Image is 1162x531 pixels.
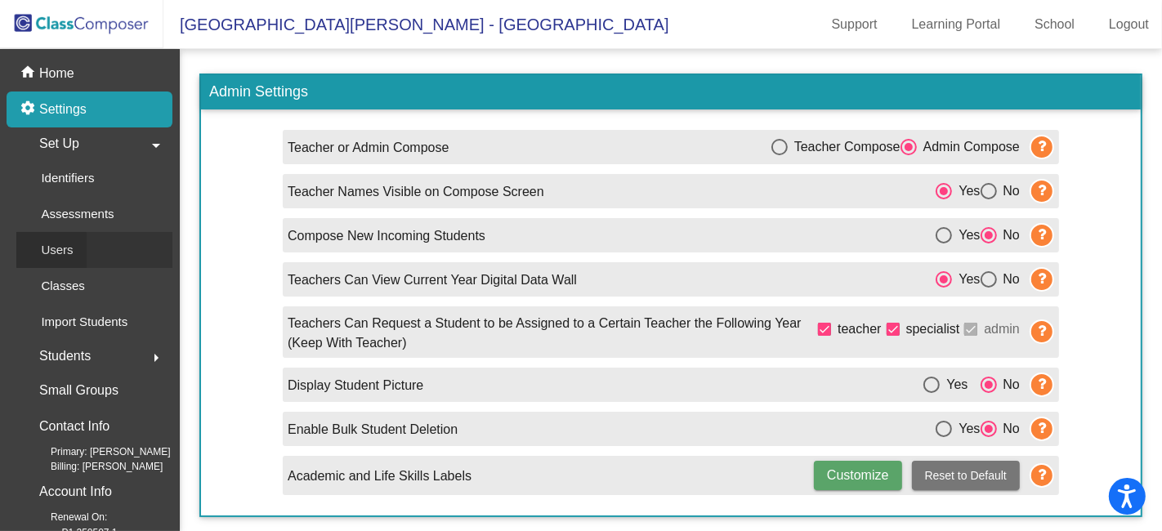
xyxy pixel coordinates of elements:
[906,319,960,339] span: specialist
[917,137,1020,157] div: Admin Compose
[952,419,980,439] div: Yes
[984,319,1020,339] span: admin
[39,379,118,402] p: Small Groups
[25,459,163,474] span: Billing: [PERSON_NAME]
[25,444,171,459] span: Primary: [PERSON_NAME]
[39,345,91,368] span: Students
[146,136,166,155] mat-icon: arrow_drop_down
[788,137,901,157] div: Teacher Compose
[997,270,1020,289] div: No
[39,415,109,438] p: Contact Info
[288,314,813,353] p: Teachers Can Request a Student to be Assigned to a Certain Teacher the Following Year (Keep With ...
[997,375,1020,395] div: No
[41,276,84,296] p: Classes
[912,461,1020,490] button: Reset to Default
[936,225,1020,245] mat-radio-group: Select an option
[952,181,980,201] div: Yes
[201,75,1141,109] h3: Admin Settings
[952,225,980,245] div: Yes
[288,420,458,440] p: Enable Bulk Student Deletion
[288,226,485,246] p: Compose New Incoming Students
[163,11,669,38] span: [GEOGRAPHIC_DATA][PERSON_NAME] - [GEOGRAPHIC_DATA]
[146,348,166,368] mat-icon: arrow_right
[1096,11,1162,38] a: Logout
[936,418,1020,439] mat-radio-group: Select an option
[936,181,1020,201] mat-radio-group: Select an option
[41,312,127,332] p: Import Students
[288,466,472,486] p: Academic and Life Skills Labels
[940,375,968,395] div: Yes
[39,132,79,155] span: Set Up
[288,138,449,158] p: Teacher or Admin Compose
[39,64,74,83] p: Home
[288,270,577,290] p: Teachers Can View Current Year Digital Data Wall
[838,319,881,339] span: teacher
[20,100,39,119] mat-icon: settings
[952,270,980,289] div: Yes
[25,510,107,524] span: Renewal On:
[20,64,39,83] mat-icon: home
[997,419,1020,439] div: No
[819,11,891,38] a: Support
[39,480,112,503] p: Account Info
[997,225,1020,245] div: No
[41,168,94,188] p: Identifiers
[41,240,73,260] p: Users
[771,136,1020,157] mat-radio-group: Select an option
[923,374,1020,395] mat-radio-group: Select an option
[814,461,902,490] button: Customize
[997,181,1020,201] div: No
[936,269,1020,289] mat-radio-group: Select an option
[899,11,1014,38] a: Learning Portal
[1021,11,1088,38] a: School
[288,182,544,202] p: Teacher Names Visible on Compose Screen
[288,376,423,395] p: Display Student Picture
[925,469,1007,482] span: Reset to Default
[827,468,889,482] span: Customize
[41,204,114,224] p: Assessments
[39,100,87,119] p: Settings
